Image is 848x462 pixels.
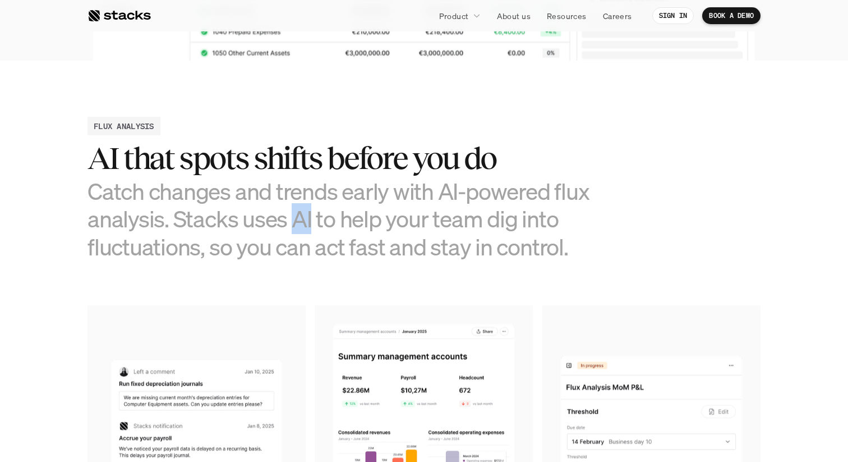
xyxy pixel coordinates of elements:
[490,6,537,26] a: About us
[132,214,182,222] a: Privacy Policy
[439,10,469,22] p: Product
[652,7,694,24] a: SIGN IN
[94,120,154,132] h2: FLUX ANALYSIS
[603,10,632,22] p: Careers
[87,177,592,260] h3: Catch changes and trends early with AI-powered flux analysis. Stacks uses AI to help your team di...
[709,12,754,20] p: BOOK A DEMO
[596,6,639,26] a: Careers
[497,10,531,22] p: About us
[547,10,587,22] p: Resources
[702,7,761,24] a: BOOK A DEMO
[87,141,592,176] h2: AI that spots shifts before you do
[540,6,593,26] a: Resources
[659,12,688,20] p: SIGN IN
